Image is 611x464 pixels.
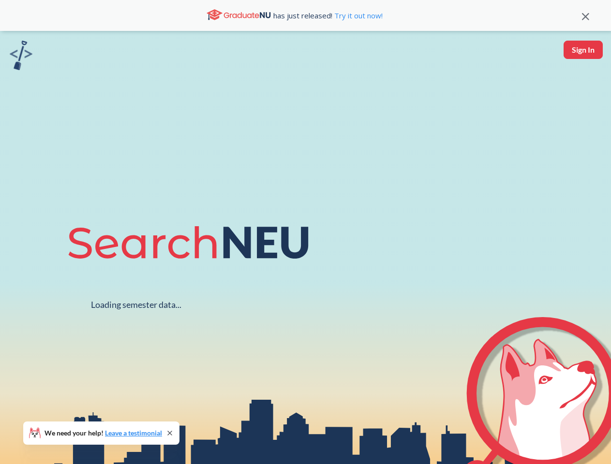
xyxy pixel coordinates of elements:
[105,429,162,437] a: Leave a testimonial
[273,10,383,21] span: has just released!
[91,299,181,310] div: Loading semester data...
[332,11,383,20] a: Try it out now!
[10,41,32,73] a: sandbox logo
[10,41,32,70] img: sandbox logo
[45,430,162,436] span: We need your help!
[564,41,603,59] button: Sign In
